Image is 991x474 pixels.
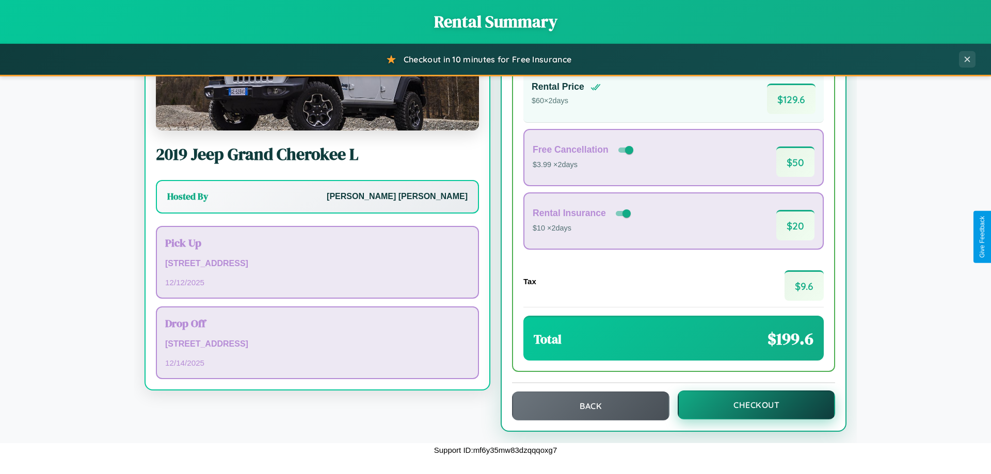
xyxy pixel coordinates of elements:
span: $ 20 [776,210,814,240]
div: Give Feedback [979,216,986,258]
h3: Hosted By [167,190,208,203]
h4: Rental Insurance [533,208,606,219]
p: $3.99 × 2 days [533,158,635,172]
h3: Total [534,331,562,348]
span: $ 129.6 [767,84,816,114]
h1: Rental Summary [10,10,981,33]
p: 12 / 12 / 2025 [165,275,470,289]
p: $10 × 2 days [533,222,633,235]
button: Checkout [678,390,835,419]
p: Support ID: mf6y35mw83dzqqqoxg7 [434,443,557,457]
p: [STREET_ADDRESS] [165,256,470,271]
p: 12 / 14 / 2025 [165,356,470,370]
span: $ 50 [776,146,814,177]
h3: Drop Off [165,316,470,331]
p: $ 60 × 2 days [532,94,601,108]
span: Checkout in 10 minutes for Free Insurance [404,54,571,64]
p: [PERSON_NAME] [PERSON_NAME] [327,189,468,204]
h4: Free Cancellation [533,144,609,155]
span: $ 9.6 [785,270,824,301]
span: $ 199.6 [768,328,813,350]
p: [STREET_ADDRESS] [165,337,470,352]
img: Jeep Grand Cherokee L [156,27,479,130]
h4: Rental Price [532,81,584,92]
h4: Tax [523,277,536,286]
h3: Pick Up [165,235,470,250]
button: Back [512,391,669,420]
h2: 2019 Jeep Grand Cherokee L [156,143,479,166]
